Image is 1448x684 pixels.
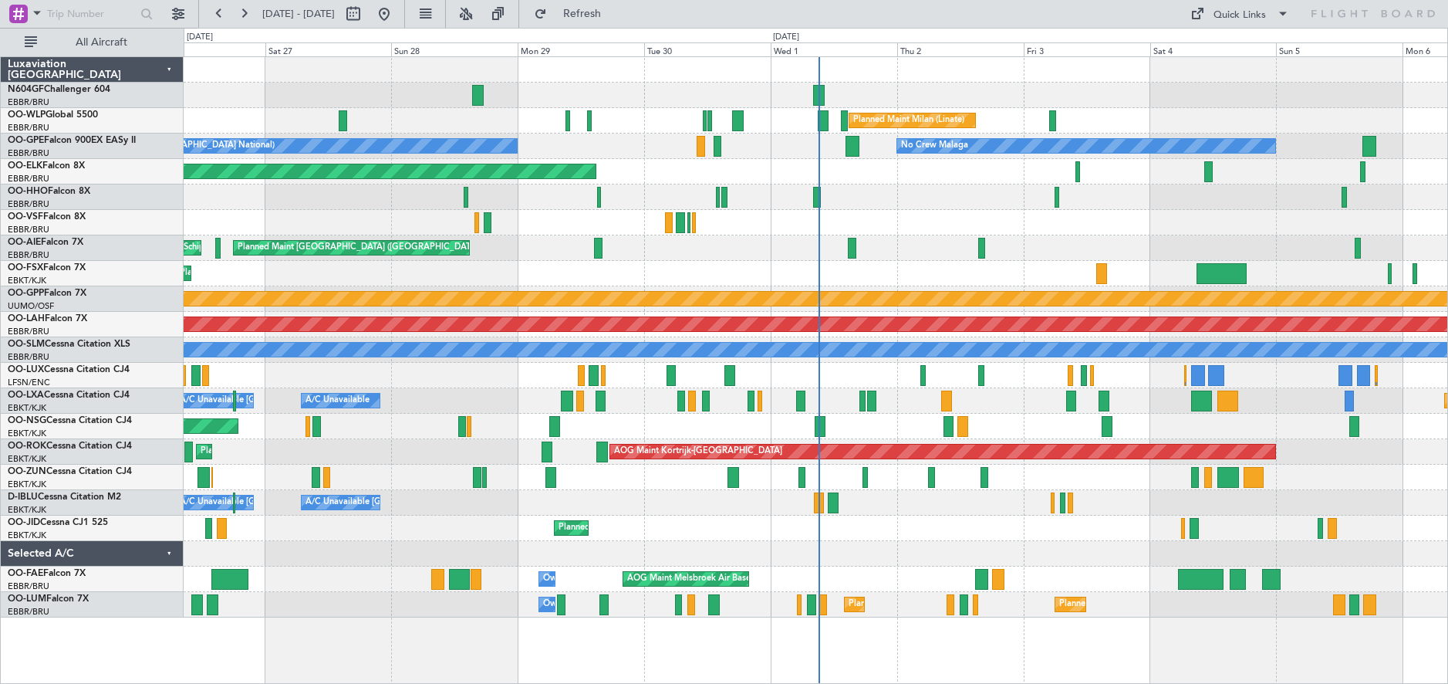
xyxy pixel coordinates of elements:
button: Refresh [527,2,619,26]
div: Planned Maint [GEOGRAPHIC_DATA] ([GEOGRAPHIC_DATA]) [238,236,481,259]
span: OO-HHO [8,187,48,196]
a: OO-AIEFalcon 7X [8,238,83,247]
span: OO-LUM [8,594,46,604]
span: OO-ELK [8,161,42,171]
div: AOG Maint Melsbroek Air Base [627,567,751,591]
a: EBBR/BRU [8,173,49,185]
a: EBBR/BRU [8,224,49,235]
div: Thu 2 [897,42,1024,56]
span: OO-JID [8,518,40,527]
a: OO-SLMCessna Citation XLS [8,340,130,349]
a: EBKT/KJK [8,504,46,516]
span: OO-LAH [8,314,45,323]
a: OO-VSFFalcon 8X [8,212,86,222]
div: [DATE] [773,31,799,44]
a: OO-FAEFalcon 7X [8,569,86,578]
span: Refresh [550,8,615,19]
a: OO-LUXCessna Citation CJ4 [8,365,130,374]
div: Planned Maint Milan (Linate) [853,109,964,132]
a: N604GFChallenger 604 [8,85,110,94]
span: OO-NSG [8,416,46,425]
button: All Aircraft [17,30,167,55]
span: OO-ROK [8,442,46,451]
span: OO-GPP [8,289,44,298]
a: OO-ROKCessna Citation CJ4 [8,442,132,451]
a: OO-NSGCessna Citation CJ4 [8,416,132,425]
a: D-IBLUCessna Citation M2 [8,493,121,502]
span: D-IBLU [8,493,38,502]
div: Planned Maint Kortrijk-[GEOGRAPHIC_DATA] [201,440,380,463]
a: EBKT/KJK [8,275,46,286]
div: Planned Maint [GEOGRAPHIC_DATA] ([GEOGRAPHIC_DATA] National) [849,593,1128,616]
div: Sat 4 [1150,42,1277,56]
div: Fri 3 [1024,42,1150,56]
div: [DATE] [187,31,213,44]
div: Sun 28 [391,42,518,56]
div: Owner Melsbroek Air Base [543,593,648,616]
a: OO-ZUNCessna Citation CJ4 [8,467,132,476]
a: OO-FSXFalcon 7X [8,263,86,273]
a: EBBR/BRU [8,581,49,592]
a: EBKT/KJK [8,402,46,414]
a: EBKT/KJK [8,428,46,439]
div: No Crew Malaga [901,134,968,157]
div: A/C Unavailable [305,389,370,412]
span: OO-SLM [8,340,45,349]
a: OO-GPEFalcon 900EX EASy II [8,136,136,145]
div: Planned Maint Kortrijk-[GEOGRAPHIC_DATA] [559,516,738,540]
a: LFSN/ENC [8,377,50,388]
a: EBBR/BRU [8,198,49,210]
a: EBBR/BRU [8,326,49,337]
a: EBBR/BRU [8,606,49,618]
div: Fri 26 [139,42,265,56]
div: A/C Unavailable [GEOGRAPHIC_DATA]-[GEOGRAPHIC_DATA] [305,491,552,514]
span: OO-FAE [8,569,43,578]
a: EBKT/KJK [8,530,46,541]
a: OO-GPPFalcon 7X [8,289,86,298]
div: Sat 27 [265,42,392,56]
a: OO-JIDCessna CJ1 525 [8,518,108,527]
a: OO-LAHFalcon 7X [8,314,87,323]
div: Quick Links [1213,8,1266,23]
a: OO-HHOFalcon 8X [8,187,90,196]
a: EBBR/BRU [8,351,49,363]
input: Trip Number [47,2,136,25]
span: All Aircraft [40,37,163,48]
a: EBKT/KJK [8,479,46,490]
a: EBBR/BRU [8,147,49,159]
a: EBBR/BRU [8,249,49,261]
a: OO-LUMFalcon 7X [8,594,89,604]
span: OO-VSF [8,212,43,222]
span: [DATE] - [DATE] [262,7,335,21]
div: Owner Melsbroek Air Base [543,567,648,591]
span: OO-LXA [8,391,44,400]
span: N604GF [8,85,44,94]
div: Sun 5 [1276,42,1402,56]
a: OO-LXACessna Citation CJ4 [8,391,130,400]
button: Quick Links [1183,2,1297,26]
a: EBBR/BRU [8,97,49,108]
div: Planned Maint [GEOGRAPHIC_DATA] ([GEOGRAPHIC_DATA] National) [1059,593,1338,616]
a: EBBR/BRU [8,122,49,134]
span: OO-FSX [8,263,43,273]
a: UUMO/OSF [8,300,54,312]
span: OO-GPE [8,136,44,145]
div: Tue 30 [644,42,771,56]
span: OO-ZUN [8,467,46,476]
span: OO-AIE [8,238,41,247]
div: Wed 1 [771,42,897,56]
span: OO-WLP [8,110,46,120]
a: OO-WLPGlobal 5500 [8,110,98,120]
a: OO-ELKFalcon 8X [8,161,85,171]
div: Mon 29 [518,42,644,56]
div: AOG Maint Kortrijk-[GEOGRAPHIC_DATA] [614,440,782,463]
a: EBKT/KJK [8,453,46,465]
span: OO-LUX [8,365,44,374]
